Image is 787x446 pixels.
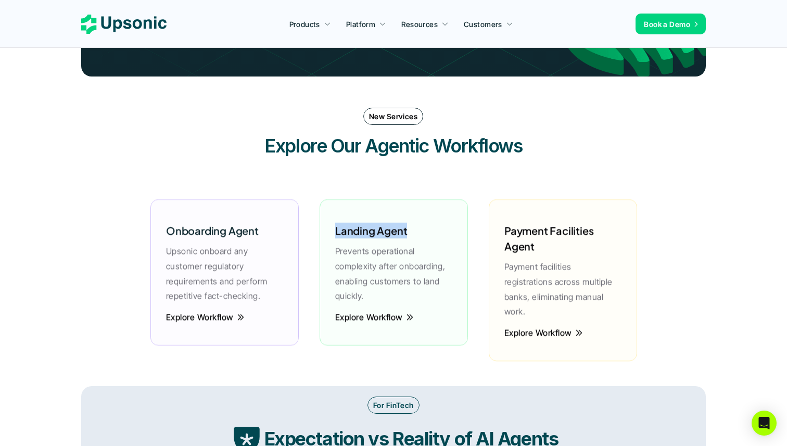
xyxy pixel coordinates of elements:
[369,111,417,122] p: New Services
[335,244,452,303] p: Prevents operational complexity after onboarding, enabling customers to land quickly.
[335,316,403,318] p: Explore Workflow
[401,19,438,30] p: Resources
[504,223,621,254] h6: Payment Facilities Agent
[636,14,706,34] a: Book a Demo
[752,411,777,436] div: Open Intercom Messenger
[289,19,320,30] p: Products
[166,223,259,238] h6: Onboarding Agent
[237,133,550,159] h3: Explore Our Agentic Workflows
[346,19,375,30] p: Platform
[464,19,502,30] p: Customers
[166,316,234,318] p: Explore Workflow
[283,15,337,33] a: Products
[504,332,572,334] p: Explore Workflow
[644,20,690,29] span: Book a Demo
[335,223,407,238] h6: Landing Agent
[504,259,621,319] p: Payment facilities registrations across multiple banks, eliminating manual work.
[166,244,283,303] p: Upsonic onboard any customer regulatory requirements and perform repetitive fact-checking.
[373,400,414,411] p: For FinTech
